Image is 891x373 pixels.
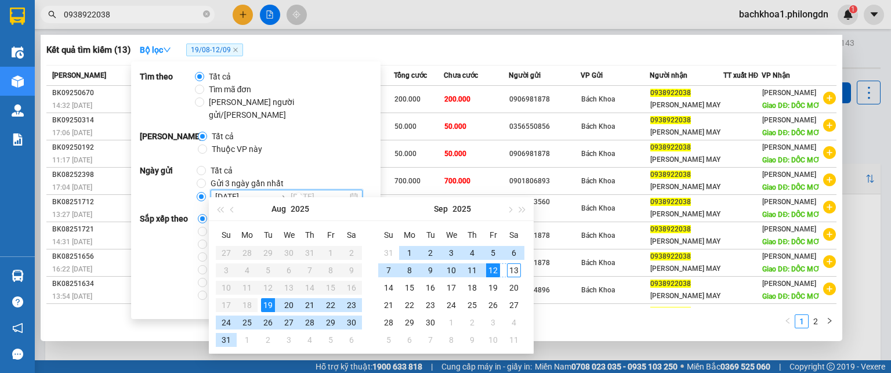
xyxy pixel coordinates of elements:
[382,281,396,295] div: 14
[204,96,367,121] span: [PERSON_NAME] người gửi/[PERSON_NAME]
[486,316,500,329] div: 3
[12,104,24,117] img: warehouse-icon
[444,316,458,329] div: 1
[382,333,396,347] div: 5
[394,95,421,103] span: 200.000
[382,298,396,312] div: 21
[507,246,521,260] div: 6
[650,290,722,302] div: [PERSON_NAME] MAY
[423,316,437,329] div: 30
[504,296,524,314] td: 2025-09-27
[237,331,258,349] td: 2025-09-01
[809,315,822,328] a: 2
[204,70,236,83] span: Tất cả
[216,331,237,349] td: 2025-08-31
[277,192,286,201] span: to
[823,255,836,268] span: plus-circle
[52,156,92,164] span: 11:17 [DATE]
[140,212,198,302] strong: Sắp xếp theo
[441,226,462,244] th: We
[140,130,198,155] strong: [PERSON_NAME]
[762,116,816,124] span: [PERSON_NAME]
[650,143,691,151] span: 0938922038
[465,333,479,347] div: 9
[823,228,836,241] span: plus-circle
[509,93,580,106] div: 0906981878
[52,114,135,126] div: BK09250314
[52,129,92,137] span: 17:06 [DATE]
[462,314,483,331] td: 2025-10-02
[462,244,483,262] td: 2025-09-04
[581,177,615,185] span: Bách Khoa
[444,150,466,158] span: 50.000
[504,244,524,262] td: 2025-09-06
[207,251,306,263] span: Ngày nhập kho gần nhất
[378,244,399,262] td: 2025-08-31
[465,281,479,295] div: 18
[52,305,135,317] div: BK08251567
[420,296,441,314] td: 2025-09-23
[504,314,524,331] td: 2025-10-04
[444,122,466,131] span: 50.000
[444,263,458,277] div: 10
[762,198,816,206] span: [PERSON_NAME]
[233,47,238,53] span: close
[509,121,580,133] div: 0356550856
[650,236,722,248] div: [PERSON_NAME] MAY
[762,211,820,219] span: Giao DĐ: DỐC MƠ
[204,83,256,96] span: Tìm mã đơn
[12,349,23,360] span: message
[762,183,820,191] span: Giao DĐ: DỐC MƠ
[483,279,504,296] td: 2025-09-19
[444,177,470,185] span: 700.000
[345,298,358,312] div: 23
[504,226,524,244] th: Sa
[650,116,691,124] span: 0938922038
[299,331,320,349] td: 2025-09-04
[507,333,521,347] div: 11
[52,183,92,191] span: 17:04 [DATE]
[378,262,399,279] td: 2025-09-07
[403,263,416,277] div: 8
[581,71,603,79] span: VP Gửi
[399,279,420,296] td: 2025-09-15
[650,307,691,315] span: 0938922038
[781,314,795,328] li: Previous Page
[261,316,275,329] div: 26
[403,246,416,260] div: 1
[215,190,272,203] input: Ngày bắt đầu
[216,226,237,244] th: Su
[394,177,421,185] span: 700.000
[399,296,420,314] td: 2025-09-22
[823,314,836,328] button: right
[483,262,504,279] td: 2025-09-12
[291,190,347,203] input: Ngày kết thúc
[52,265,92,273] span: 16:22 [DATE]
[504,331,524,349] td: 2025-10-11
[12,133,24,146] img: solution-icon
[423,333,437,347] div: 7
[420,314,441,331] td: 2025-09-30
[219,316,233,329] div: 24
[12,46,24,59] img: warehouse-icon
[423,246,437,260] div: 2
[52,223,135,236] div: BK08251721
[12,270,24,282] img: warehouse-icon
[650,126,722,139] div: [PERSON_NAME] MAY
[10,8,25,25] img: logo-vxr
[823,173,836,186] span: plus-circle
[762,252,816,260] span: [PERSON_NAME]
[261,333,275,347] div: 2
[581,259,615,267] span: Bách Khoa
[462,262,483,279] td: 2025-09-11
[486,298,500,312] div: 26
[216,314,237,331] td: 2025-08-24
[462,331,483,349] td: 2025-10-09
[444,333,458,347] div: 8
[52,102,92,110] span: 14:32 [DATE]
[12,296,23,307] span: question-circle
[277,192,286,201] span: swap-right
[465,246,479,260] div: 4
[507,263,521,277] div: 13
[486,281,500,295] div: 19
